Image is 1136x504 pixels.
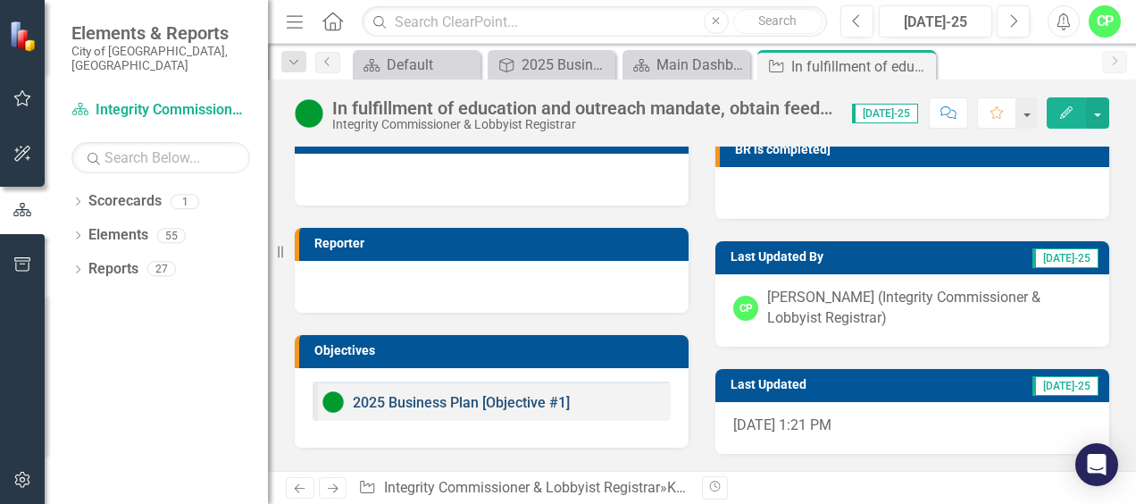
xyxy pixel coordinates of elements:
div: [DATE]-25 [885,12,986,33]
a: 2025 Business Plan [Executive Summary] [492,54,611,76]
h3: Objectives [314,344,680,357]
div: Default [387,54,476,76]
button: [DATE]-25 [879,5,992,38]
div: 55 [157,228,186,243]
div: 2025 Business Plan [Executive Summary] [522,54,611,76]
span: [DATE]-25 [852,104,918,123]
div: » » [358,478,689,499]
div: [DATE] 1:21 PM [715,402,1109,454]
span: Search [758,13,797,28]
a: Default [357,54,476,76]
h3: Reporter [314,237,680,250]
span: [DATE]-25 [1032,248,1098,268]
div: In fulfillment of education and outreach mandate, obtain feedback and address gaps and needs addr... [332,98,834,118]
a: Integrity Commissioner & Lobbyist Registrar [384,479,660,496]
a: Main Dashboard [627,54,746,76]
div: Integrity Commissioner & Lobbyist Registrar [332,118,834,131]
a: 2025 Business Plan [Objective #1] [353,394,570,411]
div: 1 [171,194,199,209]
input: Search Below... [71,142,250,173]
small: City of [GEOGRAPHIC_DATA], [GEOGRAPHIC_DATA] [71,44,250,73]
div: 27 [147,262,176,277]
button: CP [1089,5,1121,38]
a: Elements [88,225,148,246]
a: Reports [88,259,138,280]
input: Search ClearPoint... [362,6,827,38]
div: Open Intercom Messenger [1075,443,1118,486]
a: Key Activities [667,479,751,496]
a: Scorecards [88,191,162,212]
div: [PERSON_NAME] (Integrity Commissioner & Lobbyist Registrar) [767,288,1091,329]
div: CP [733,296,758,321]
img: Proceeding as Anticipated [322,391,344,413]
h3: Last Updated [731,378,926,391]
div: In fulfillment of education and outreach mandate, obtain feedback and address gaps and needs addr... [791,55,931,78]
button: Search [733,9,823,34]
img: ClearPoint Strategy [9,20,40,51]
span: Elements & Reports [71,22,250,44]
a: Integrity Commissioner & Lobbyist Registrar [71,100,250,121]
span: [DATE]-25 [1032,376,1098,396]
h3: Last Updated By [731,250,944,264]
div: Main Dashboard [656,54,746,76]
img: Proceeding as Anticipated [295,99,323,128]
